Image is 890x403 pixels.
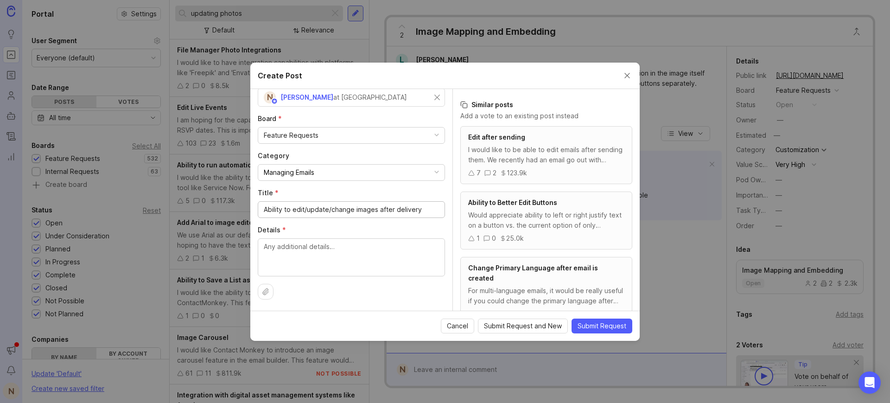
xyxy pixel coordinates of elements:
[492,233,496,243] div: 0
[447,321,468,331] span: Cancel
[460,192,632,249] a: Ability to Better Edit ButtonsWould appreciate ability to left or right justify text on a button ...
[460,111,632,121] p: Add a vote to an existing post instead
[468,198,557,206] span: Ability to Better Edit Buttons
[858,371,881,394] div: Open Intercom Messenger
[264,205,439,215] input: Short, descriptive title
[460,257,632,325] a: Change Primary Language after email is createdFor multi-language emails, it would be really usefu...
[258,151,445,160] label: Category
[280,93,333,101] span: [PERSON_NAME]
[477,309,480,319] div: 3
[622,70,632,81] button: Close create post modal
[492,309,496,319] div: 3
[506,309,525,319] div: 122.1k
[333,92,407,102] div: at [GEOGRAPHIC_DATA]
[468,133,525,141] span: Edit after sending
[478,319,568,333] button: Submit Request and New
[460,126,632,184] a: Edit after sendingI would like to be able to edit emails after sending them. We recently had an e...
[493,168,496,178] div: 2
[506,233,524,243] div: 25.0k
[468,210,624,230] div: Would appreciate ability to left or right justify text on a button vs. the current option of only...
[258,226,286,234] span: Details (required)
[264,167,314,178] div: Managing Emails
[264,130,318,141] div: Feature Requests
[460,100,632,109] h3: Similar posts
[477,168,481,178] div: 7
[507,168,527,178] div: 123.9k
[468,286,624,306] div: For multi-language emails, it would be really useful if you could change the primary language aft...
[258,115,282,122] span: Board (required)
[468,145,624,165] div: I would like to be able to edit emails after sending them. We recently had an email go out with i...
[484,321,562,331] span: Submit Request and New
[258,70,302,81] h2: Create Post
[271,97,278,104] img: member badge
[578,321,626,331] span: Submit Request
[572,319,632,333] button: Submit Request
[264,91,276,103] div: N
[477,233,480,243] div: 1
[258,189,279,197] span: Title (required)
[468,264,598,282] span: Change Primary Language after email is created
[441,319,474,333] button: Cancel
